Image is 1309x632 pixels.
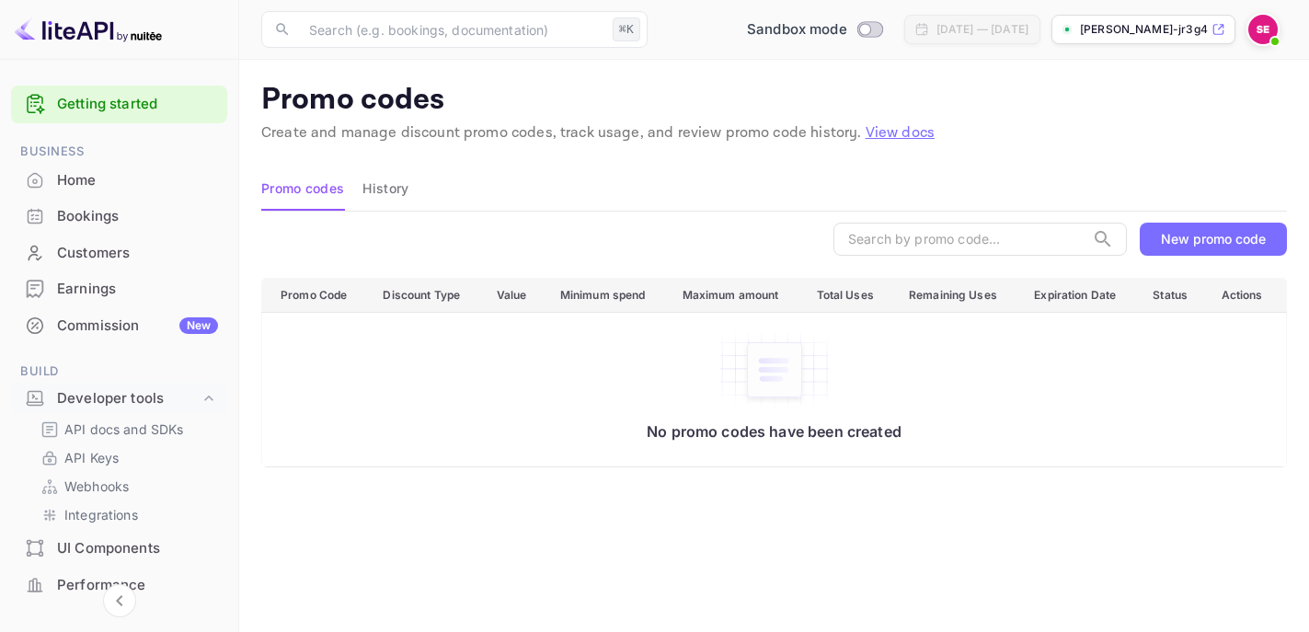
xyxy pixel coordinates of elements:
[11,199,227,235] div: Bookings
[57,388,200,409] div: Developer tools
[11,568,227,602] a: Performance
[11,568,227,603] div: Performance
[15,15,162,44] img: LiteAPI logo
[57,316,218,337] div: Commission
[40,505,212,524] a: Integrations
[1207,278,1287,312] th: Actions
[1161,231,1266,247] div: New promo code
[362,167,408,211] button: History
[11,236,227,271] div: Customers
[11,199,227,233] a: Bookings
[298,11,605,48] input: Search (e.g. bookings, documentation)
[11,271,227,305] a: Earnings
[11,362,227,382] span: Build
[57,538,218,559] div: UI Components
[33,444,220,471] div: API Keys
[281,422,1268,441] p: No promo codes have been created
[482,278,545,312] th: Value
[261,122,1287,144] p: Create and manage discount promo codes, track usage, and review promo code history.
[802,278,895,312] th: Total Uses
[368,278,481,312] th: Discount Type
[11,142,227,162] span: Business
[33,416,220,442] div: API docs and SDKs
[545,278,668,312] th: Minimum spend
[40,477,212,496] a: Webhooks
[613,17,640,41] div: ⌘K
[11,383,227,415] div: Developer tools
[936,21,1028,38] div: [DATE] — [DATE]
[64,419,184,439] p: API docs and SDKs
[866,123,935,143] a: View docs
[11,308,227,342] a: CommissionNew
[33,501,220,528] div: Integrations
[57,279,218,300] div: Earnings
[57,243,218,264] div: Customers
[103,584,136,617] button: Collapse navigation
[57,206,218,227] div: Bookings
[11,163,227,199] div: Home
[64,505,138,524] p: Integrations
[11,271,227,307] div: Earnings
[740,19,890,40] div: Switch to Production mode
[11,531,227,567] div: UI Components
[40,419,212,439] a: API docs and SDKs
[1248,15,1278,44] img: Saif Elyzal
[894,278,1019,312] th: Remaining Uses
[11,308,227,344] div: CommissionNew
[1080,21,1208,38] p: [PERSON_NAME]-jr3g4.nuit...
[11,163,227,197] a: Home
[1138,278,1206,312] th: Status
[57,575,218,596] div: Performance
[719,331,830,408] img: No promo codes have been created
[833,223,1085,256] input: Search by promo code...
[668,278,802,312] th: Maximum amount
[261,167,344,211] button: Promo codes
[64,448,119,467] p: API Keys
[11,236,227,270] a: Customers
[33,473,220,500] div: Webhooks
[11,531,227,565] a: UI Components
[261,82,1287,119] p: Promo codes
[11,86,227,123] div: Getting started
[1140,223,1287,256] button: New promo code
[179,317,218,334] div: New
[262,278,369,312] th: Promo Code
[747,19,847,40] span: Sandbox mode
[64,477,129,496] p: Webhooks
[57,94,218,115] a: Getting started
[1019,278,1138,312] th: Expiration Date
[40,448,212,467] a: API Keys
[57,170,218,191] div: Home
